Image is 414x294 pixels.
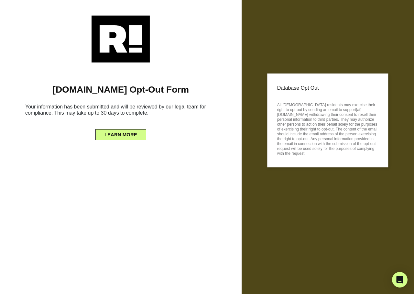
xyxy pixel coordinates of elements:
button: LEARN MORE [95,129,146,140]
p: Database Opt Out [277,83,378,93]
a: LEARN MORE [95,130,146,135]
img: Retention.com [92,16,150,62]
div: Open Intercom Messenger [392,272,408,288]
h1: [DOMAIN_NAME] Opt-Out Form [10,84,232,95]
p: All [DEMOGRAPHIC_DATA] residents may exercise their right to opt-out by sending an email to suppo... [277,101,378,156]
h6: Your information has been submitted and will be reviewed by our legal team for compliance. This m... [10,101,232,121]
